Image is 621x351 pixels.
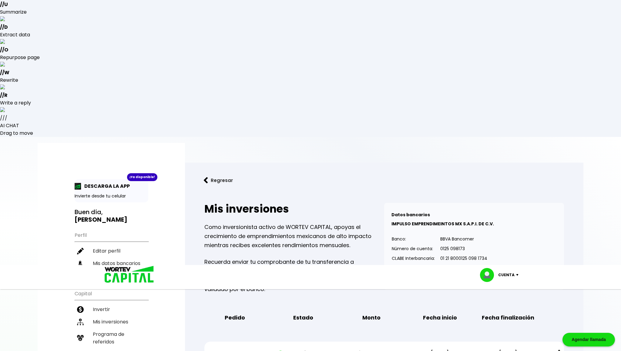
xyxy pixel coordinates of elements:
[204,223,384,250] p: Como inversionista activo de WORTEV CAPITAL, apoyas el crecimiento de emprendimientos mexicanos d...
[77,260,84,267] img: datos-icon.10cf9172.svg
[75,316,148,328] a: Mis inversiones
[77,335,84,341] img: recomiendanos-icon.9b8e9327.svg
[195,172,242,188] button: Regresar
[77,306,84,313] img: invertir-icon.b3b967d7.svg
[75,208,148,224] h3: Buen día,
[75,245,148,257] a: Editar perfil
[440,244,491,253] p: 0125 098173
[498,270,515,280] p: Cuenta
[204,177,208,184] img: flecha izquierda
[75,228,148,282] ul: Perfil
[391,212,430,218] b: Datos bancarios
[98,265,156,285] img: logo_wortev_capital
[77,319,84,325] img: inversiones-icon.6695dc30.svg
[482,313,534,322] b: Fecha finalización
[75,257,148,270] a: Mis datos bancarios
[293,313,313,322] b: Estado
[392,244,435,253] p: Número de cuenta:
[75,215,127,224] b: [PERSON_NAME]
[362,313,381,322] b: Monto
[440,254,491,263] p: 01 21 8000125 098 1734
[81,182,130,190] p: DESCARGA LA APP
[77,248,84,254] img: editar-icon.952d3147.svg
[391,221,494,227] b: IMPULSO EMPRENDIMEINTOS MX S.A.P.I. DE C.V.
[75,193,148,199] p: Invierte desde tu celular
[75,183,81,190] img: app-icon
[204,257,384,294] p: Recuerda enviar tu comprobante de tu transferencia a Recibirás un correo de confirmación cuando t...
[392,234,435,243] p: Banco:
[75,328,148,348] a: Programa de referidos
[440,263,491,273] p: IEM250423D31
[204,203,384,215] h2: Mis inversiones
[127,173,157,181] div: ¡Ya disponible!
[440,234,491,243] p: BBVA Bancomer
[562,333,615,346] div: Agendar llamada
[195,172,574,188] a: flecha izquierdaRegresar
[392,254,435,263] p: CLABE Interbancaria:
[392,263,435,273] p: R.F.C.:
[75,303,148,316] a: Invertir
[225,313,245,322] b: Pedido
[515,274,523,276] img: icon-down
[423,313,457,322] b: Fecha inicio
[480,268,498,282] img: profile-image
